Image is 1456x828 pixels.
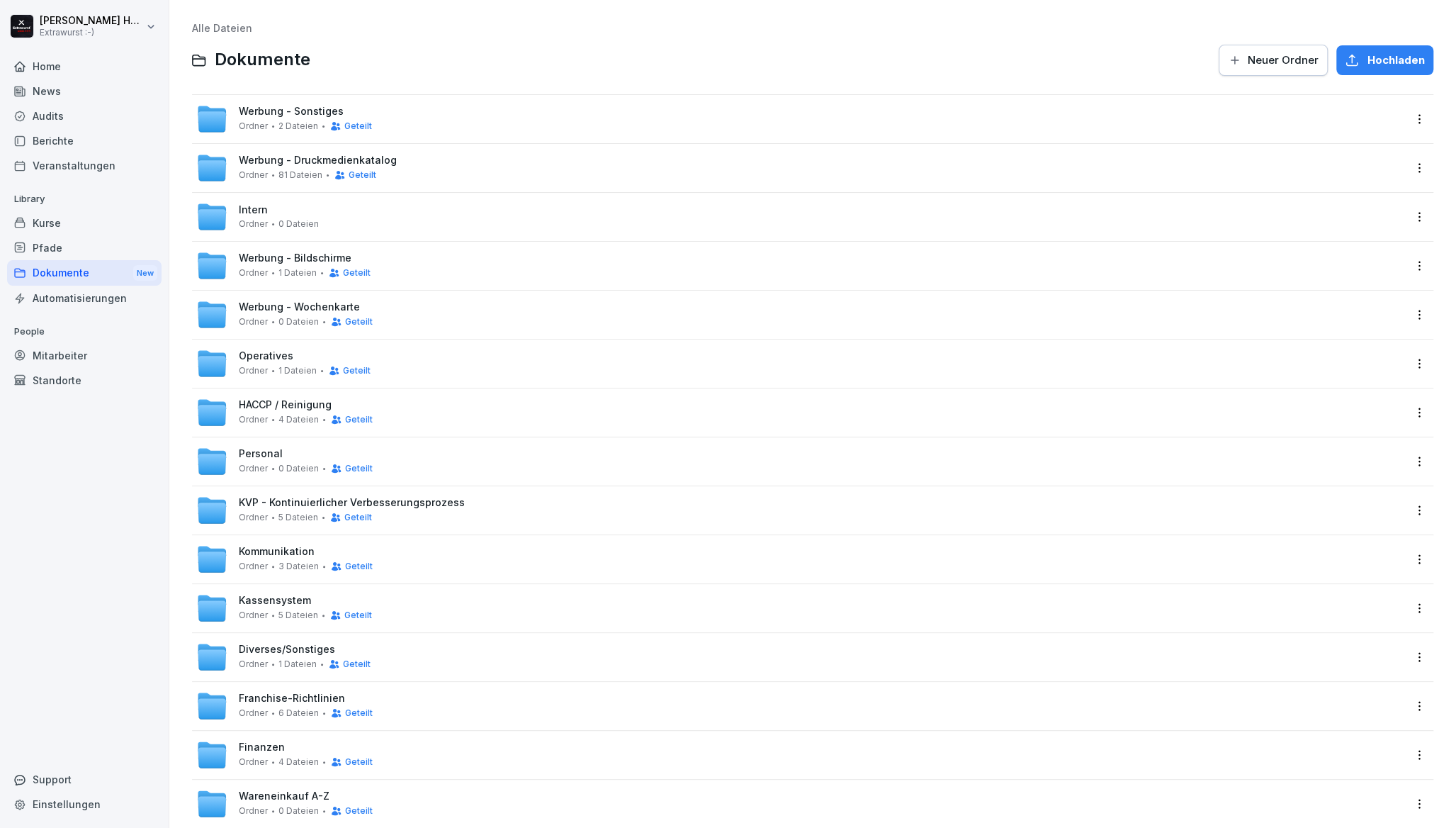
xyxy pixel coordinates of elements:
[1248,52,1319,68] span: Neuer Ordner
[239,219,268,229] span: Ordner
[239,464,268,474] span: Ordner
[239,644,335,656] span: Diverses/Sonstiges
[344,610,372,620] span: Geteilt
[196,544,1404,575] a: KommunikationOrdner3 DateienGeteilt
[196,739,1404,771] a: FinanzenOrdner4 DateienGeteilt
[239,659,268,669] span: Ordner
[196,348,1404,379] a: OperativesOrdner1 DateienGeteilt
[133,265,157,281] div: New
[278,561,319,571] span: 3 Dateien
[278,513,318,522] span: 5 Dateien
[239,399,332,411] span: HACCP / Reinigung
[345,415,373,425] span: Geteilt
[239,561,268,571] span: Ordner
[278,219,319,229] span: 0 Dateien
[349,170,376,180] span: Geteilt
[278,806,319,816] span: 0 Dateien
[196,397,1404,428] a: HACCP / ReinigungOrdner4 DateienGeteilt
[344,121,372,131] span: Geteilt
[7,286,162,310] a: Automatisierungen
[7,320,162,343] p: People
[196,250,1404,281] a: Werbung - BildschirmeOrdner1 DateienGeteilt
[215,50,310,70] span: Dokumente
[278,268,317,278] span: 1 Dateien
[239,708,268,718] span: Ordner
[278,610,318,620] span: 5 Dateien
[343,659,371,669] span: Geteilt
[239,742,285,754] span: Finanzen
[345,317,373,327] span: Geteilt
[40,15,143,27] p: [PERSON_NAME] Hagebaum
[345,806,373,816] span: Geteilt
[343,268,371,278] span: Geteilt
[196,642,1404,673] a: Diverses/SonstigesOrdner1 DateienGeteilt
[239,546,315,558] span: Kommunikation
[278,366,317,376] span: 1 Dateien
[239,790,329,802] span: Wareneinkauf A-Z
[196,593,1404,624] a: KassensystemOrdner5 DateienGeteilt
[196,299,1404,330] a: Werbung - WochenkarteOrdner0 DateienGeteilt
[7,79,162,103] a: News
[192,22,252,34] a: Alle Dateien
[196,788,1404,819] a: Wareneinkauf A-ZOrdner0 DateienGeteilt
[7,260,162,286] a: DokumenteNew
[278,708,319,718] span: 6 Dateien
[278,317,319,327] span: 0 Dateien
[7,343,162,368] a: Mitarbeiter
[7,188,162,211] p: Library
[278,170,322,180] span: 81 Dateien
[239,170,268,180] span: Ordner
[7,128,162,153] a: Berichte
[278,415,319,425] span: 4 Dateien
[239,757,268,767] span: Ordner
[278,121,318,131] span: 2 Dateien
[7,767,162,792] div: Support
[196,103,1404,135] a: Werbung - SonstigesOrdner2 DateienGeteilt
[7,54,162,79] a: Home
[344,513,372,522] span: Geteilt
[239,415,268,425] span: Ordner
[239,366,268,376] span: Ordner
[239,610,268,620] span: Ordner
[345,708,373,718] span: Geteilt
[239,350,293,362] span: Operatives
[196,690,1404,722] a: Franchise-RichtlinienOrdner6 DateienGeteilt
[196,152,1404,184] a: Werbung - DruckmedienkatalogOrdner81 DateienGeteilt
[239,106,344,118] span: Werbung - Sonstiges
[7,103,162,128] a: Audits
[239,252,351,264] span: Werbung - Bildschirme
[239,155,397,167] span: Werbung - Druckmedienkatalog
[7,235,162,260] a: Pfade
[7,211,162,235] a: Kurse
[278,757,319,767] span: 4 Dateien
[278,659,317,669] span: 1 Dateien
[239,317,268,327] span: Ordner
[1367,52,1425,68] span: Hochladen
[196,446,1404,477] a: PersonalOrdner0 DateienGeteilt
[239,268,268,278] span: Ordner
[7,792,162,817] div: Einstellungen
[7,153,162,178] a: Veranstaltungen
[1219,45,1328,76] button: Neuer Ordner
[345,561,373,571] span: Geteilt
[239,595,311,607] span: Kassensystem
[196,201,1404,233] a: InternOrdner0 Dateien
[239,204,268,216] span: Intern
[196,495,1404,526] a: KVP - Kontinuierlicher VerbesserungsprozessOrdner5 DateienGeteilt
[7,260,162,286] div: Dokumente
[239,121,268,131] span: Ordner
[239,497,465,509] span: KVP - Kontinuierlicher Verbesserungsprozess
[345,464,373,474] span: Geteilt
[239,806,268,816] span: Ordner
[239,513,268,522] span: Ordner
[7,368,162,393] a: Standorte
[40,28,143,38] p: Extrawurst :-)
